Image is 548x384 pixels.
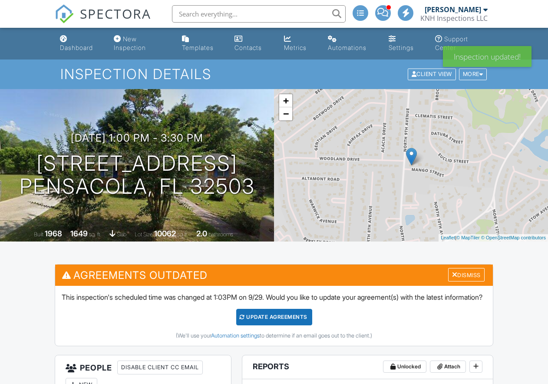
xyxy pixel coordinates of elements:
[60,44,93,51] div: Dashboard
[117,361,203,374] div: Disable Client CC Email
[425,5,481,14] div: [PERSON_NAME]
[178,31,224,56] a: Templates
[324,31,378,56] a: Automations (Advanced)
[114,35,146,51] div: New Inspection
[177,231,188,238] span: sq.ft.
[154,229,176,238] div: 10062
[279,94,292,107] a: Zoom in
[70,229,88,238] div: 1649
[56,31,103,56] a: Dashboard
[407,70,458,77] a: Client View
[284,44,307,51] div: Metrics
[55,12,151,30] a: SPECTORA
[89,231,101,238] span: sq. ft.
[408,69,456,80] div: Client View
[208,231,233,238] span: bathrooms
[231,31,274,56] a: Contacts
[441,235,455,240] a: Leaflet
[279,107,292,120] a: Zoom out
[196,229,207,238] div: 2.0
[80,4,151,23] span: SPECTORA
[435,35,468,51] div: Support Center
[62,332,486,339] div: (We'll use your to determine if an email goes out to the client.)
[234,44,262,51] div: Contacts
[71,132,203,144] h3: [DATE] 1:00 pm - 3:30 pm
[389,44,414,51] div: Settings
[55,265,493,286] h3: Agreements Outdated
[135,231,153,238] span: Lot Size
[236,309,312,325] div: Update Agreements
[45,229,62,238] div: 1968
[211,332,260,339] a: Automation settings
[172,5,346,23] input: Search everything...
[60,66,488,82] h1: Inspection Details
[110,31,172,56] a: New Inspection
[448,268,485,281] div: Dismiss
[456,235,480,240] a: © MapTiler
[34,231,43,238] span: Built
[55,286,493,346] div: This inspection's scheduled time was changed at 1:03PM on 9/29. Would you like to update your agr...
[439,234,548,242] div: |
[328,44,366,51] div: Automations
[117,231,126,238] span: slab
[420,14,488,23] div: KNH Inspections LLC
[281,31,317,56] a: Metrics
[385,31,425,56] a: Settings
[432,31,492,56] a: Support Center
[481,235,546,240] a: © OpenStreetMap contributors
[182,44,214,51] div: Templates
[459,69,487,80] div: More
[20,152,255,198] h1: [STREET_ADDRESS] Pensacola, FL 32503
[55,4,74,23] img: The Best Home Inspection Software - Spectora
[443,46,531,67] div: Inspection updated!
